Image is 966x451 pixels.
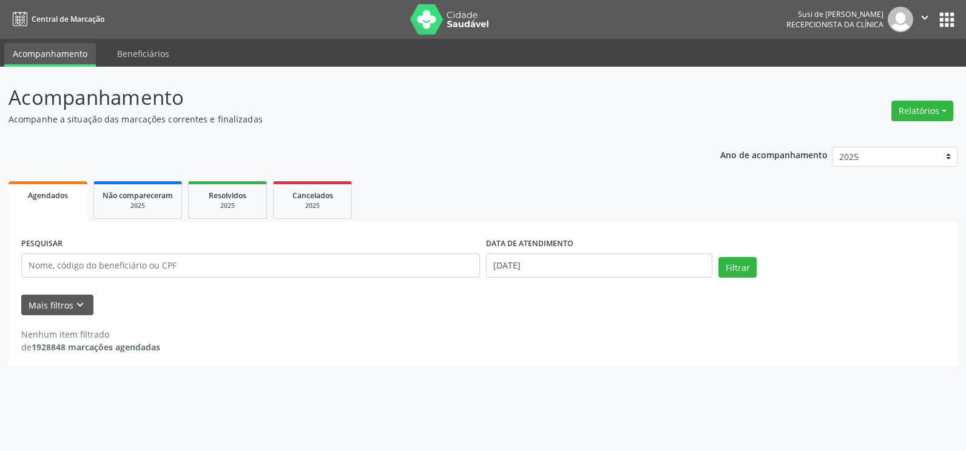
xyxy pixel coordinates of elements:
[918,11,931,24] i: 
[786,9,883,19] div: Susi de [PERSON_NAME]
[888,7,913,32] img: img
[209,190,246,201] span: Resolvidos
[486,253,712,278] input: Selecione um intervalo
[292,190,333,201] span: Cancelados
[32,341,160,353] strong: 1928848 marcações agendadas
[891,101,953,121] button: Relatórios
[21,341,160,353] div: de
[28,190,68,201] span: Agendados
[718,257,757,278] button: Filtrar
[4,43,96,67] a: Acompanhamento
[720,147,828,162] p: Ano de acompanhamento
[109,43,178,64] a: Beneficiários
[936,9,958,30] button: apps
[197,201,258,210] div: 2025
[282,201,343,210] div: 2025
[486,235,573,253] label: DATA DE ATENDIMENTO
[21,295,93,316] button: Mais filtroskeyboard_arrow_down
[32,14,104,24] span: Central de Marcação
[786,19,883,30] span: Recepcionista da clínica
[8,113,673,125] p: Acompanhe a situação das marcações correntes e finalizadas
[21,328,160,341] div: Nenhum item filtrado
[8,82,673,113] p: Acompanhamento
[8,9,104,29] a: Central de Marcação
[21,235,62,253] label: PESQUISAR
[103,190,173,201] span: Não compareceram
[21,253,480,278] input: Nome, código do beneficiário ou CPF
[103,201,173,210] div: 2025
[73,298,87,312] i: keyboard_arrow_down
[913,7,936,32] button: 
